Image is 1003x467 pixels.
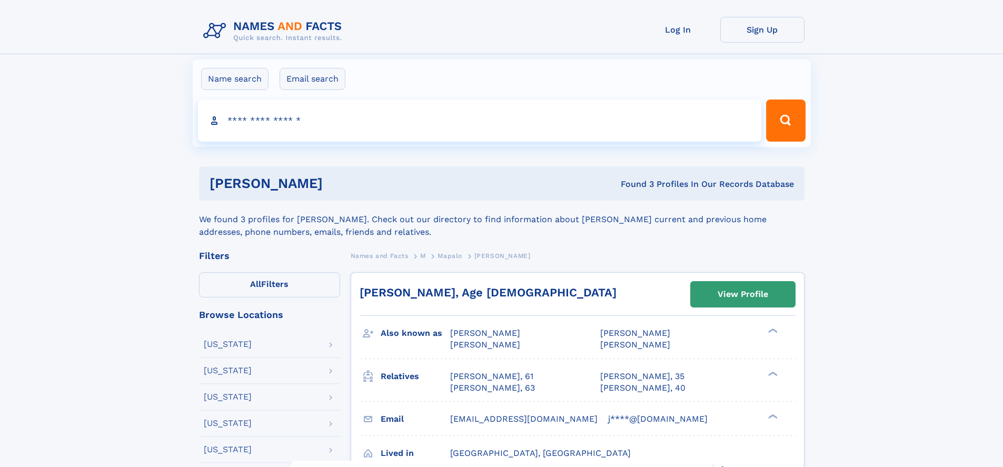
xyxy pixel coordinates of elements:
[204,445,252,454] div: [US_STATE]
[766,413,778,420] div: ❯
[360,286,617,299] a: [PERSON_NAME], Age [DEMOGRAPHIC_DATA]
[766,370,778,377] div: ❯
[600,382,686,394] a: [PERSON_NAME], 40
[351,249,409,262] a: Names and Facts
[450,448,631,458] span: [GEOGRAPHIC_DATA], [GEOGRAPHIC_DATA]
[199,310,340,320] div: Browse Locations
[280,68,345,90] label: Email search
[204,419,252,428] div: [US_STATE]
[199,251,340,261] div: Filters
[720,17,805,43] a: Sign Up
[691,282,795,307] a: View Profile
[199,201,805,239] div: We found 3 profiles for [PERSON_NAME]. Check out our directory to find information about [PERSON_...
[201,68,269,90] label: Name search
[600,371,684,382] a: [PERSON_NAME], 35
[381,444,450,462] h3: Lived in
[474,252,531,260] span: [PERSON_NAME]
[420,252,426,260] span: M
[198,100,762,142] input: search input
[210,177,472,190] h1: [PERSON_NAME]
[450,371,533,382] a: [PERSON_NAME], 61
[250,279,261,289] span: All
[450,414,598,424] span: [EMAIL_ADDRESS][DOMAIN_NAME]
[766,100,805,142] button: Search Button
[204,366,252,375] div: [US_STATE]
[718,282,768,306] div: View Profile
[600,340,670,350] span: [PERSON_NAME]
[381,410,450,428] h3: Email
[766,327,778,334] div: ❯
[204,393,252,401] div: [US_STATE]
[381,324,450,342] h3: Also known as
[450,328,520,338] span: [PERSON_NAME]
[450,382,535,394] a: [PERSON_NAME], 63
[636,17,720,43] a: Log In
[472,178,794,190] div: Found 3 Profiles In Our Records Database
[204,340,252,349] div: [US_STATE]
[420,249,426,262] a: M
[199,272,340,297] label: Filters
[438,249,462,262] a: Mapalo
[450,340,520,350] span: [PERSON_NAME]
[199,17,351,45] img: Logo Names and Facts
[600,328,670,338] span: [PERSON_NAME]
[438,252,462,260] span: Mapalo
[381,367,450,385] h3: Relatives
